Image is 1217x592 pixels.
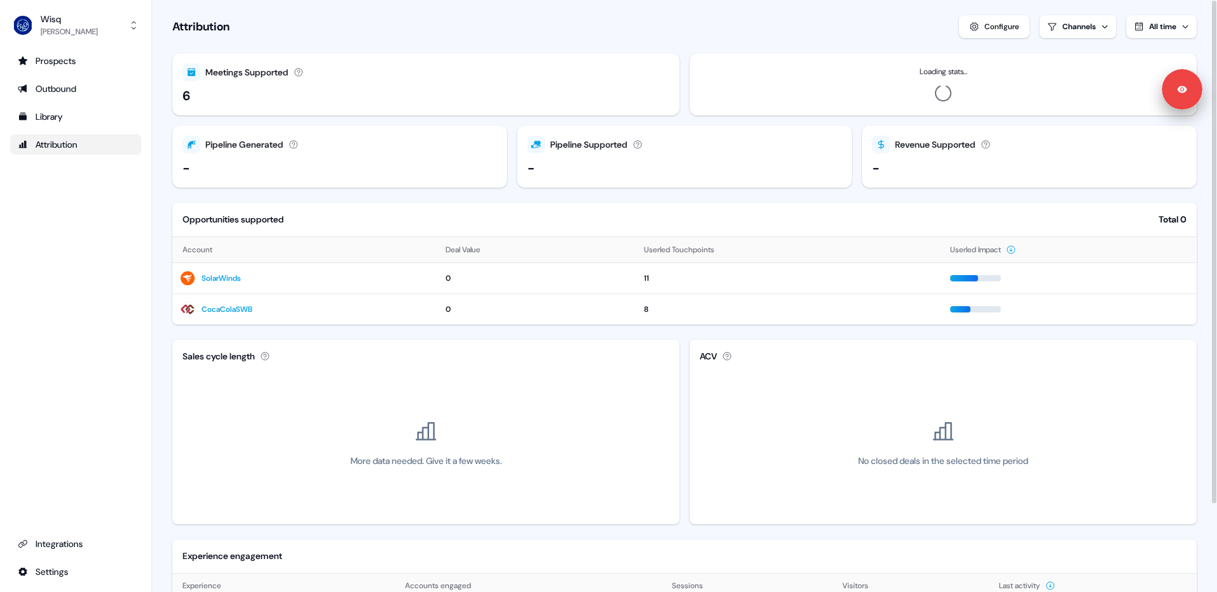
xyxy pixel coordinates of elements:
div: - [183,158,190,177]
div: Configure [984,20,1019,33]
button: Revenue Supported- [862,125,1197,188]
div: Meetings Supported [205,66,288,79]
button: Userled Touchpoints [644,238,730,261]
div: 0 [446,303,629,316]
div: 0 [446,272,629,285]
div: Total 0 [1159,213,1187,226]
button: Account [183,238,228,261]
a: Go to prospects [10,51,141,71]
button: Userled Impact [950,238,1016,261]
div: ACV [700,350,717,363]
div: Outbound [18,82,134,95]
div: Revenue Supported [895,138,976,151]
div: Experience engagement [183,550,282,563]
div: Library [18,110,134,123]
div: 8 [644,303,935,316]
button: Meetings Supported6 [172,53,679,115]
div: More data needed. Give it a few weeks. [351,454,502,468]
div: - [872,158,880,177]
div: Attribution [18,138,134,151]
div: [PERSON_NAME] [41,25,98,38]
button: Pipeline Generated- [172,125,507,188]
div: Sales cycle length [183,350,255,363]
a: Go to outbound experience [10,79,141,99]
div: No closed deals in the selected time period [858,454,1028,468]
h1: Attribution [172,19,229,34]
button: Channels [1040,15,1116,38]
a: Go to attribution [10,134,141,155]
button: Pipeline Supported- [517,125,852,188]
div: Integrations [18,537,134,550]
div: 11 [644,272,935,285]
button: All time [1126,15,1197,38]
div: Pipeline Generated [205,138,283,151]
a: Go to templates [10,106,141,127]
span: All time [1149,22,1176,32]
div: - [527,158,535,177]
div: 6 [183,86,190,105]
div: Channels [1062,21,1096,32]
button: Wisq[PERSON_NAME] [10,10,141,41]
div: Wisq [41,13,98,25]
a: SolarWinds [202,272,241,285]
a: Go to integrations [10,534,141,554]
div: Settings [18,565,134,578]
div: Pipeline Supported [550,138,628,151]
a: CocaColaSWB [202,303,252,316]
div: Prospects [18,55,134,67]
a: Go to integrations [10,562,141,582]
h3: Loading stats... [920,65,967,78]
button: Configure [959,15,1029,38]
button: Deal Value [446,238,496,261]
div: Opportunities supported [183,213,284,226]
